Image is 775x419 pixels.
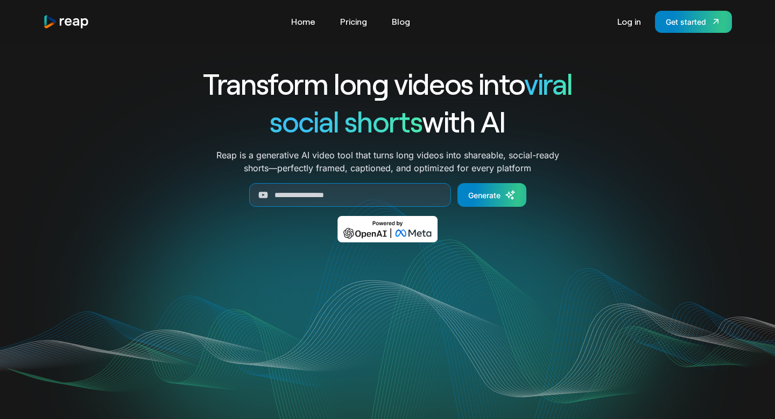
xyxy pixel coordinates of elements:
[386,13,415,30] a: Blog
[216,149,559,174] p: Reap is a generative AI video tool that turns long videos into shareable, social-ready shorts—per...
[43,15,89,29] a: home
[337,216,438,242] img: Powered by OpenAI & Meta
[286,13,321,30] a: Home
[335,13,372,30] a: Pricing
[612,13,646,30] a: Log in
[457,183,526,207] a: Generate
[468,190,501,201] div: Generate
[666,16,706,27] div: Get started
[164,183,611,207] form: Generate Form
[164,65,611,102] h1: Transform long videos into
[655,11,732,33] a: Get started
[524,66,572,101] span: viral
[164,102,611,140] h1: with AI
[270,103,422,138] span: social shorts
